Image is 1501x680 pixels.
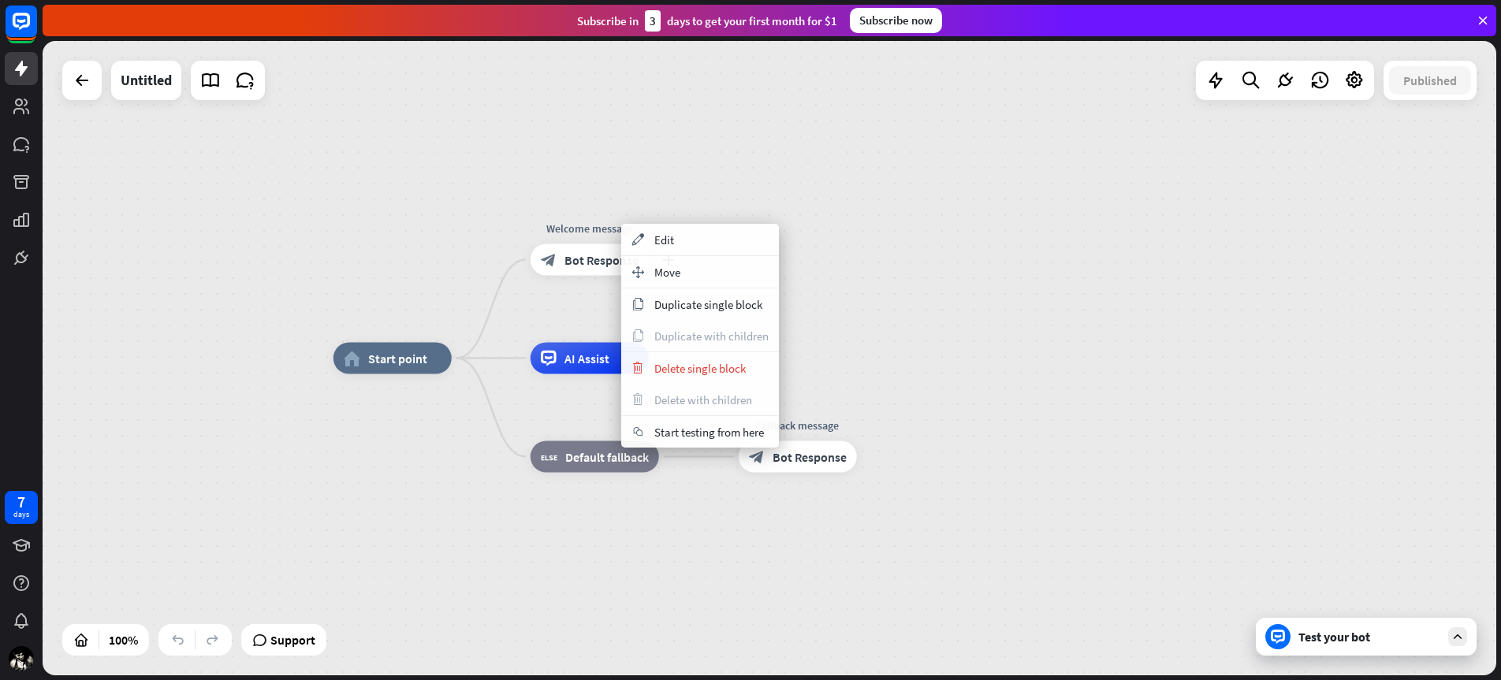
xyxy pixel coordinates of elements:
button: Open LiveChat chat widget [13,6,60,54]
i: block_fallback [541,449,557,465]
i: block_bot_response [541,252,557,268]
span: Support [270,627,315,652]
span: Default fallback [565,449,649,465]
div: Fallback message [727,418,869,433]
div: 3 [645,10,661,32]
i: home_2 [344,351,360,366]
div: days [13,509,29,520]
div: Subscribe now [850,8,942,33]
span: Move [654,265,680,280]
div: Subscribe in days to get your first month for $1 [577,10,837,32]
span: Start testing from here [654,425,764,440]
div: Welcome message [519,221,661,236]
i: trash [629,393,646,406]
div: 100% [104,627,143,652]
span: Bot Response [773,449,847,465]
span: Start point [368,351,427,366]
i: appearance [629,233,646,246]
i: move_block [629,266,646,278]
i: block_bot_response [749,449,765,465]
span: AI Assist [564,351,609,366]
span: Edit [654,232,674,247]
span: Duplicate single block [654,297,762,312]
div: Test your bot [1298,629,1440,645]
a: 7 days [5,491,38,524]
span: Duplicate with children [654,329,769,344]
span: Delete single block [654,361,746,376]
div: Untitled [121,61,172,100]
span: Bot Response [564,252,639,268]
span: Delete with children [654,392,752,407]
i: chat [629,427,646,437]
i: copy [629,298,646,310]
i: copy [629,329,646,342]
div: 7 [17,495,25,509]
i: trash [629,362,646,374]
button: Published [1389,66,1471,95]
